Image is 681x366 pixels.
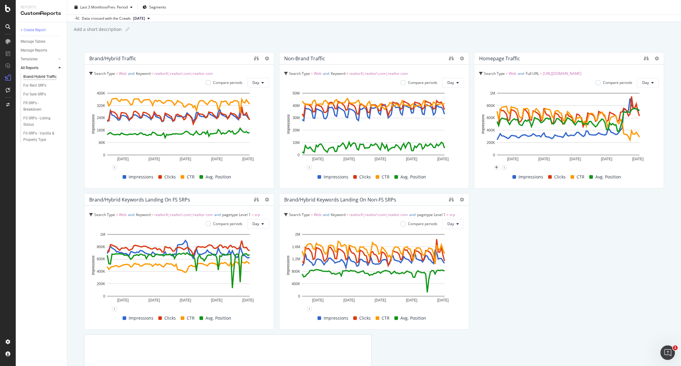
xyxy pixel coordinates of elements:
[279,193,469,330] div: Brand/Hybrid keywords landing on non-FS SRPsSearch Type = WebandKeyword = realtor$|realtor\.com|r...
[284,231,462,309] svg: A chart.
[21,10,62,17] div: CustomReports
[180,298,191,302] text: [DATE]
[116,212,118,217] span: =
[23,130,63,143] a: FS SRPs - Vanilla & Property Type
[442,219,464,229] button: Day
[136,71,150,76] span: Keyword
[400,314,426,322] span: Avg. Position
[21,38,63,45] a: Manage Tables
[89,231,268,309] svg: A chart.
[408,80,437,85] div: Compare periods
[119,212,127,217] span: Web
[292,257,300,261] text: 1.2M
[104,5,128,10] span: vs Prev. Period
[133,16,145,21] span: 2025 Jan. 17th
[23,74,63,80] a: Brand/Hybrid Traffic
[344,298,355,302] text: [DATE]
[479,90,657,168] svg: A chart.
[255,212,260,217] span: srp
[23,115,63,128] a: FS SRPs - Listing Status
[23,91,63,98] a: For Sale SRPs
[409,212,416,217] span: and
[506,71,508,76] span: =
[314,212,321,217] span: Web
[97,91,105,95] text: 400K
[23,100,57,113] div: FR SRPs - Breakdown
[211,157,222,161] text: [DATE]
[324,314,348,322] span: Impressions
[406,298,417,302] text: [DATE]
[518,173,543,181] span: Impressions
[254,197,259,202] div: binoculars
[206,173,231,181] span: Avg. Position
[484,71,505,76] span: Search Type
[21,65,38,71] div: All Reports
[131,15,152,22] button: [DATE]
[252,80,259,85] span: Day
[91,114,95,134] text: Impressions
[312,298,324,302] text: [DATE]
[211,298,222,302] text: [DATE]
[292,245,300,249] text: 1.6M
[187,314,195,322] span: CTR
[487,104,495,108] text: 800K
[375,298,386,302] text: [DATE]
[80,5,104,10] span: Last 3 Months
[284,197,396,203] div: Brand/Hybrid keywords landing on non-FS SRPs
[449,197,454,202] div: binoculars
[298,294,300,298] text: 0
[149,298,160,302] text: [DATE]
[293,104,300,108] text: 40M
[23,130,59,143] div: FS SRPs - Vanilla & Property Type
[543,71,581,76] span: [URL][DOMAIN_NAME]
[292,282,300,286] text: 400K
[252,212,254,217] span: =
[286,255,290,275] text: Impressions
[286,114,291,134] text: Impressions
[97,269,105,274] text: 400K
[112,165,117,170] div: 1
[331,212,345,217] span: Keyword
[307,165,312,170] div: 1
[349,212,408,217] span: realtor$|realtor\.com|realtor com
[23,115,57,128] div: FS SRPs - Listing Status
[89,90,268,168] svg: A chart.
[595,173,621,181] span: Avg. Position
[507,157,518,161] text: [DATE]
[23,74,57,80] div: Brand/Hybrid Traffic
[406,157,417,161] text: [DATE]
[449,56,454,61] div: binoculars
[289,212,310,217] span: Search Type
[242,298,254,302] text: [DATE]
[97,245,105,249] text: 800K
[312,157,324,161] text: [DATE]
[375,157,386,161] text: [DATE]
[323,71,329,76] span: and
[180,157,191,161] text: [DATE]
[89,197,190,203] div: Brand/Hybrid keywords landing on FS SRPs
[487,128,495,132] text: 400K
[359,173,371,181] span: Clicks
[21,27,46,33] div: + Create Report
[417,212,446,217] span: pagetype Level 1
[140,2,169,12] button: Segments
[311,71,313,76] span: =
[129,314,153,322] span: Impressions
[164,173,176,181] span: Clicks
[97,128,105,132] text: 160K
[97,104,105,108] text: 320K
[284,90,462,168] svg: A chart.
[91,255,95,275] text: Impressions
[331,71,345,76] span: Keyword
[311,212,313,217] span: =
[307,306,312,311] div: 1
[487,116,495,120] text: 600K
[408,221,437,226] div: Compare periods
[449,212,455,217] span: srp
[222,212,251,217] span: pagetype Level 1
[116,71,118,76] span: =
[89,55,136,62] div: Brand/Hybrid traffic
[673,345,678,350] span: 1
[540,71,542,76] span: =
